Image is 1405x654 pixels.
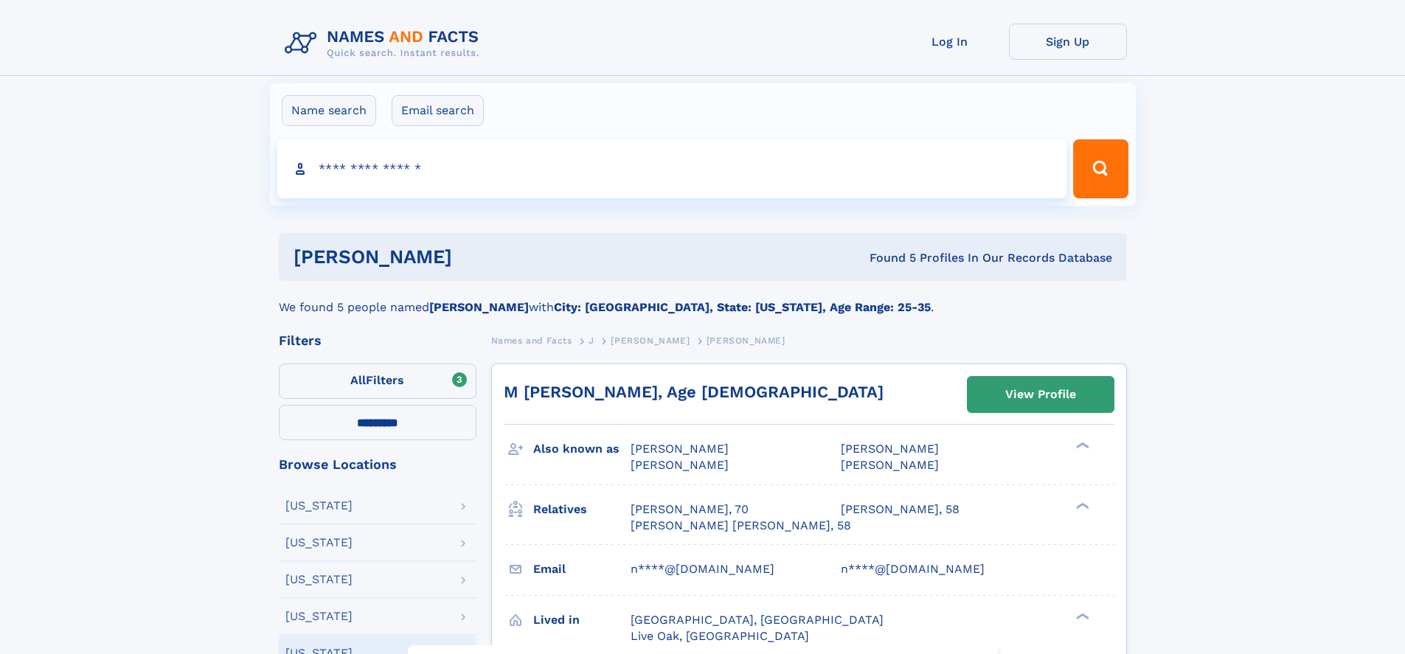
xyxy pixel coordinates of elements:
[611,331,690,349] a: [PERSON_NAME]
[554,300,931,314] b: City: [GEOGRAPHIC_DATA], State: [US_STATE], Age Range: 25-35
[392,95,484,126] label: Email search
[589,331,594,349] a: J
[707,335,785,346] span: [PERSON_NAME]
[279,281,1127,316] div: We found 5 people named with .
[589,335,594,346] span: J
[1005,378,1076,411] div: View Profile
[285,500,353,512] div: [US_STATE]
[279,24,491,63] img: Logo Names and Facts
[429,300,529,314] b: [PERSON_NAME]
[285,574,353,585] div: [US_STATE]
[504,383,884,401] a: M [PERSON_NAME], Age [DEMOGRAPHIC_DATA]
[1072,501,1090,510] div: ❯
[631,442,729,456] span: [PERSON_NAME]
[1073,139,1128,198] button: Search Button
[1009,24,1127,60] a: Sign Up
[491,331,572,349] a: Names and Facts
[631,458,729,472] span: [PERSON_NAME]
[611,335,690,346] span: [PERSON_NAME]
[285,610,353,622] div: [US_STATE]
[350,373,366,387] span: All
[1072,441,1090,451] div: ❯
[279,334,476,347] div: Filters
[631,629,809,643] span: Live Oak, [GEOGRAPHIC_DATA]
[533,557,631,582] h3: Email
[533,436,631,462] h3: Also known as
[277,139,1067,198] input: search input
[968,377,1114,412] a: View Profile
[631,613,884,627] span: [GEOGRAPHIC_DATA], [GEOGRAPHIC_DATA]
[631,501,749,518] a: [PERSON_NAME], 70
[1072,611,1090,621] div: ❯
[841,442,939,456] span: [PERSON_NAME]
[841,501,960,518] a: [PERSON_NAME], 58
[294,248,661,266] h1: [PERSON_NAME]
[285,537,353,549] div: [US_STATE]
[891,24,1009,60] a: Log In
[533,608,631,633] h3: Lived in
[661,250,1112,266] div: Found 5 Profiles In Our Records Database
[279,458,476,471] div: Browse Locations
[841,458,939,472] span: [PERSON_NAME]
[533,497,631,522] h3: Relatives
[279,363,476,399] label: Filters
[631,518,851,534] a: [PERSON_NAME] [PERSON_NAME], 58
[282,95,376,126] label: Name search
